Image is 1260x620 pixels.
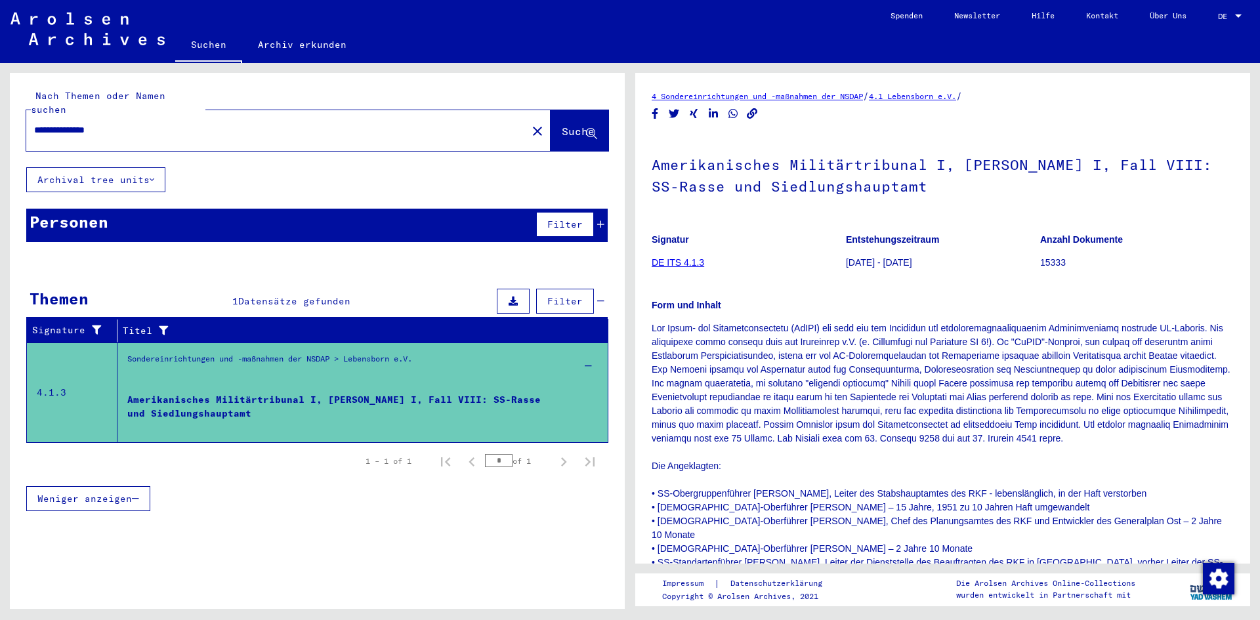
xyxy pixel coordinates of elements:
img: yv_logo.png [1187,573,1236,606]
button: Share on Xing [687,106,701,122]
button: Suche [551,110,608,151]
div: Sondereinrichtungen und -maßnahmen der NSDAP > Lebensborn e.V. [127,353,412,399]
div: of 1 [485,455,551,467]
button: Share on LinkedIn [707,106,721,122]
b: Signatur [652,234,689,245]
button: Share on Facebook [648,106,662,122]
button: Share on Twitter [667,106,681,122]
b: Entstehungszeitraum [846,234,939,245]
a: Impressum [662,577,714,590]
p: 15333 [1040,256,1234,270]
b: Anzahl Dokumente [1040,234,1123,245]
span: Filter [547,295,583,307]
div: Signature [32,323,107,337]
div: | [662,577,838,590]
a: DE ITS 4.1.3 [652,257,704,268]
a: Datenschutzerklärung [720,577,838,590]
button: Previous page [459,448,485,474]
button: Clear [524,117,551,144]
button: Next page [551,448,577,474]
button: Share on WhatsApp [726,106,740,122]
p: Die Arolsen Archives Online-Collections [956,577,1135,589]
span: / [956,90,962,102]
img: Zustimmung ändern [1203,563,1234,594]
div: Titel [123,324,582,338]
button: Filter [536,212,594,237]
span: DE [1218,12,1232,21]
mat-label: Nach Themen oder Namen suchen [31,90,165,115]
a: 4.1 Lebensborn e.V. [869,91,956,101]
a: 4 Sondereinrichtungen und -maßnahmen der NSDAP [652,91,863,101]
span: Suche [562,125,595,138]
p: wurden entwickelt in Partnerschaft mit [956,589,1135,601]
div: 1 – 1 of 1 [366,455,411,467]
p: [DATE] - [DATE] [846,256,1039,270]
mat-icon: close [530,123,545,139]
button: First page [432,448,459,474]
button: Copy link [745,106,759,122]
div: Amerikanisches Militärtribunal I, [PERSON_NAME] I, Fall VIII: SS-Rasse und Siedlungshauptamt [127,393,562,432]
button: Last page [577,448,603,474]
span: 1 [232,295,238,307]
div: Titel [123,320,595,341]
img: Arolsen_neg.svg [10,12,165,45]
span: Datensätze gefunden [238,295,350,307]
td: 4.1.3 [27,342,117,442]
p: Copyright © Arolsen Archives, 2021 [662,590,838,602]
span: / [863,90,869,102]
button: Weniger anzeigen [26,486,150,511]
div: Personen [30,210,108,234]
div: Themen [30,287,89,310]
button: Filter [536,289,594,314]
b: Form und Inhalt [652,300,721,310]
span: Filter [547,218,583,230]
span: Weniger anzeigen [37,493,132,505]
a: Suchen [175,29,242,63]
button: Archival tree units [26,167,165,192]
h1: Amerikanisches Militärtribunal I, [PERSON_NAME] I, Fall VIII: SS-Rasse und Siedlungshauptamt [652,134,1234,214]
a: Archiv erkunden [242,29,362,60]
div: Signature [32,320,120,341]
